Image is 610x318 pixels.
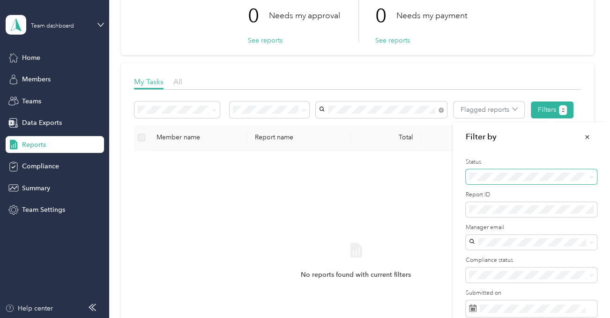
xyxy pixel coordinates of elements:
[466,224,597,232] label: Manager email
[466,191,597,199] label: Report ID
[358,133,413,141] div: Total
[173,77,182,86] span: All
[22,118,62,128] span: Data Exports
[22,161,59,171] span: Compliance
[247,125,350,151] th: Report name
[22,205,65,215] span: Team Settings
[5,304,53,313] button: Help center
[466,256,597,265] label: Compliance status
[558,266,610,318] iframe: Everlance-gr Chat Button Frame
[562,106,565,115] span: 2
[531,101,573,118] button: Filters2
[454,101,524,118] button: Flagged reports
[134,77,164,86] span: My Tasks
[375,36,410,45] button: See reports
[156,133,240,141] div: Member name
[149,125,247,151] th: Member name
[269,10,340,22] p: Needs my approval
[559,105,567,115] button: 2
[466,289,597,297] label: Submitted on
[31,23,74,29] div: Team dashboard
[22,74,51,84] span: Members
[22,53,40,63] span: Home
[466,158,597,166] label: Status
[301,270,411,280] span: No reports found with current filters
[22,96,41,106] span: Teams
[396,10,467,22] p: Needs my payment
[466,131,497,143] strong: title
[22,183,50,193] span: Summary
[22,140,46,150] span: Reports
[428,133,484,141] div: Miles
[248,36,283,45] button: See reports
